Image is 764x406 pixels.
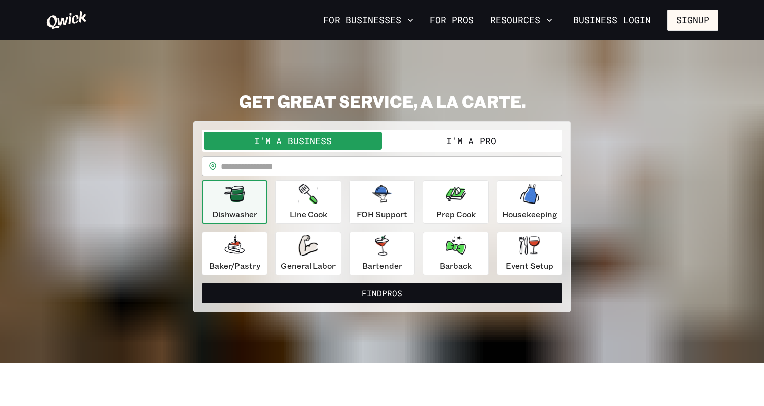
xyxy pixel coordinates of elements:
p: General Labor [281,260,336,272]
button: FOH Support [349,180,415,224]
p: FOH Support [357,208,407,220]
p: Dishwasher [212,208,257,220]
button: Bartender [349,232,415,275]
p: Housekeeping [502,208,557,220]
p: Barback [440,260,472,272]
h2: GET GREAT SERVICE, A LA CARTE. [193,91,571,111]
button: Dishwasher [202,180,267,224]
button: Signup [667,10,718,31]
button: FindPros [202,283,562,303]
button: Baker/Pastry [202,232,267,275]
button: Resources [486,12,556,29]
p: Baker/Pastry [209,260,260,272]
p: Prep Cook [436,208,476,220]
p: Bartender [362,260,402,272]
button: I'm a Pro [382,132,560,150]
button: Line Cook [275,180,341,224]
button: Prep Cook [423,180,489,224]
button: Event Setup [497,232,562,275]
a: For Pros [425,12,478,29]
button: General Labor [275,232,341,275]
button: I'm a Business [204,132,382,150]
button: Barback [423,232,489,275]
p: Line Cook [290,208,327,220]
p: Event Setup [506,260,553,272]
a: Business Login [564,10,659,31]
button: For Businesses [319,12,417,29]
button: Housekeeping [497,180,562,224]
